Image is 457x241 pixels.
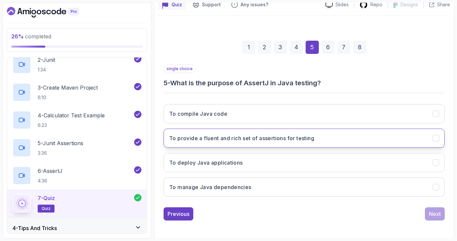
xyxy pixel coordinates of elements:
p: Repo [370,1,382,8]
p: 4:36 [38,178,62,184]
p: Share [437,1,450,8]
h3: To manage Java dependencies [169,183,251,191]
p: Any issues? [241,1,268,8]
p: Quiz [171,1,182,8]
div: 6 [322,41,335,54]
div: 2 [258,41,271,54]
div: Next [429,210,441,218]
span: completed [11,33,51,40]
h3: To deploy Java applications [169,159,243,167]
button: To manage Java dependencies [164,178,445,197]
span: quiz [42,206,51,211]
button: Previous [164,207,193,221]
a: Slides [320,1,354,8]
p: Designs [400,1,418,8]
p: 4 - Calculator Test Example [38,111,105,119]
p: single choice [164,64,196,73]
button: Next [425,207,445,221]
p: 5 - Junit Assertions [38,139,83,147]
h3: 4 - Tips And Tricks [13,224,57,232]
p: Slides [335,1,349,8]
div: 3 [274,41,287,54]
div: Previous [168,210,189,218]
p: Support [202,1,221,8]
p: 2 - Junit [38,56,55,64]
a: Repo [354,1,388,9]
div: 5 [306,41,319,54]
p: 7 - Quiz [38,194,55,202]
h3: To compile Java code [169,110,227,118]
button: To provide a fluent and rich set of assertions for testing [164,129,445,148]
p: 6:23 [38,122,105,129]
a: Dashboard [7,7,94,18]
h3: To provide a fluent and rich set of assertions for testing [169,134,314,142]
button: 6-AssertJ4:36 [13,166,141,185]
button: 4-Tips And Tricks [7,218,147,239]
div: 4 [290,41,303,54]
div: 1 [242,41,255,54]
span: 26 % [11,33,24,40]
div: 7 [337,41,351,54]
button: 7-Quizquiz [13,194,141,213]
button: Share [423,1,450,8]
p: 3 - Create Maven Project [38,84,98,92]
button: 4-Calculator Test Example6:23 [13,111,141,129]
button: To deploy Java applications [164,153,445,172]
button: 3-Create Maven Project6:10 [13,83,141,101]
div: 8 [353,41,366,54]
p: 1:34 [38,66,55,73]
p: 6:10 [38,94,98,101]
button: To compile Java code [164,104,445,123]
p: 3:36 [38,150,83,156]
h3: 5 - What is the purpose of AssertJ in Java testing? [164,78,445,88]
button: 2-Junit1:34 [13,55,141,74]
p: 6 - AssertJ [38,167,62,175]
button: 5-Junit Assertions3:36 [13,139,141,157]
